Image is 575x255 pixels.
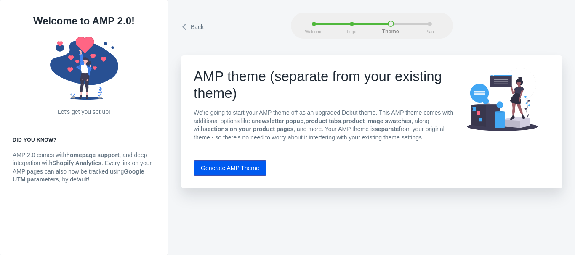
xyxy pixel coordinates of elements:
span: Welcome [303,29,325,34]
h1: Welcome to AMP 2.0! [13,13,155,29]
iframe: Drift Widget Chat Controller [533,213,565,245]
div: Domain: [DOMAIN_NAME] [22,22,93,29]
a: Back [181,21,205,32]
div: v 4.0.25 [24,13,41,20]
h1: AMP theme (separate from your existing theme) [194,68,455,102]
img: website_grey.svg [13,22,20,29]
img: tab_keywords_by_traffic_grey.svg [84,49,91,55]
p: AMP 2.0 comes with , and deep integration with . Every link on your AMP pages can also now be tra... [13,151,155,184]
div: Keywords by Traffic [93,50,142,55]
h6: Did you know? [13,136,155,144]
p: Let's get you set up! [13,108,155,116]
strong: sections on your product pages [204,126,293,132]
div: Domain Overview [32,50,75,55]
strong: Shopify Analytics [52,160,101,166]
p: We're going to start your AMP theme off as an upgraded Debut theme. This AMP theme comes with add... [194,109,455,142]
span: Plan [419,29,440,34]
span: Back [191,23,204,31]
strong: Google UTM parameters [13,168,144,183]
b: separate [375,126,399,132]
strong: newsletter popup [255,118,304,124]
strong: product image swatches [343,118,411,124]
span: Logo [341,29,362,34]
strong: homepage support [66,152,119,158]
img: tab_domain_overview_orange.svg [23,49,29,55]
strong: product tabs [305,118,341,124]
button: Generate AMP Theme [194,160,266,176]
span: Theme [380,29,401,35]
img: logo_orange.svg [13,13,20,20]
